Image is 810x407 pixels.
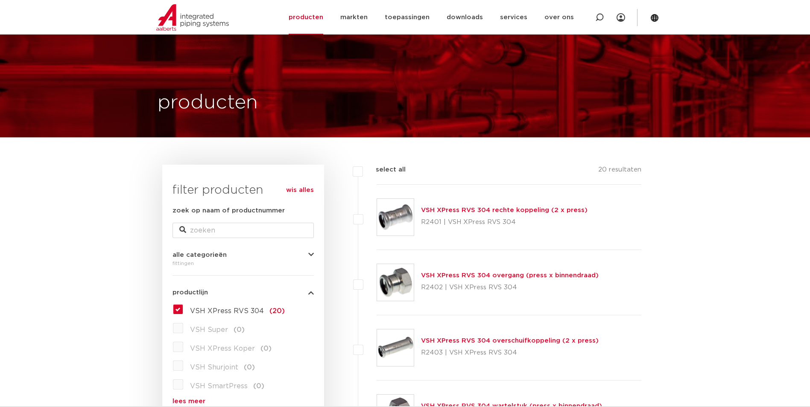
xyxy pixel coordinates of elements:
img: Thumbnail for VSH XPress RVS 304 overschuifkoppeling (2 x press) [377,329,414,366]
span: productlijn [173,289,208,296]
a: wis alles [286,185,314,195]
p: R2401 | VSH XPress RVS 304 [421,215,588,229]
label: select all [363,165,406,175]
span: (0) [253,383,264,390]
label: zoek op naam of productnummer [173,206,285,216]
span: (20) [269,308,285,314]
h1: producten [158,89,258,116]
p: 20 resultaten [598,165,641,178]
img: Thumbnail for VSH XPress RVS 304 overgang (press x binnendraad) [377,264,414,301]
span: (0) [244,364,255,371]
p: R2402 | VSH XPress RVS 304 [421,281,599,294]
button: productlijn [173,289,314,296]
span: VSH XPress Koper [190,345,255,352]
a: VSH XPress RVS 304 overschuifkoppeling (2 x press) [421,337,599,344]
span: (0) [260,345,272,352]
button: alle categorieën [173,252,314,258]
a: VSH XPress RVS 304 overgang (press x binnendraad) [421,272,599,279]
a: VSH XPress RVS 304 rechte koppeling (2 x press) [421,207,588,213]
div: fittingen [173,258,314,268]
a: lees meer [173,398,314,404]
h3: filter producten [173,182,314,199]
span: alle categorieën [173,252,227,258]
span: VSH Shurjoint [190,364,238,371]
span: (0) [234,326,245,333]
p: R2403 | VSH XPress RVS 304 [421,346,599,360]
span: VSH XPress RVS 304 [190,308,264,314]
img: Thumbnail for VSH XPress RVS 304 rechte koppeling (2 x press) [377,199,414,235]
input: zoeken [173,223,314,238]
span: VSH Super [190,326,228,333]
span: VSH SmartPress [190,383,248,390]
